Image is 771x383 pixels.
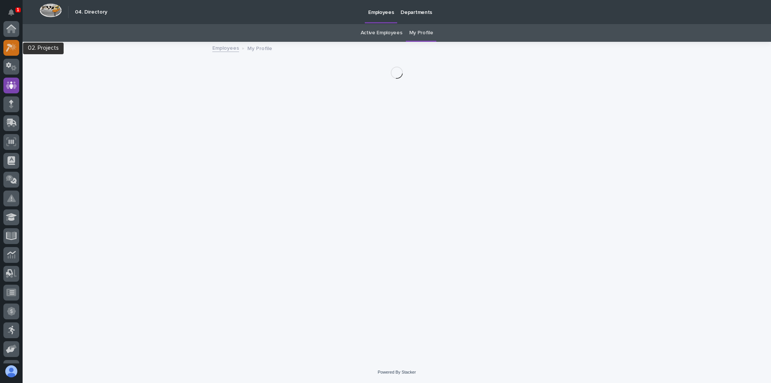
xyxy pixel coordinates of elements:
[212,43,239,52] a: Employees
[40,3,62,17] img: Workspace Logo
[409,24,433,42] a: My Profile
[17,7,19,12] p: 1
[378,370,416,374] a: Powered By Stacker
[75,9,107,15] h2: 04. Directory
[9,9,19,21] div: Notifications1
[247,44,272,52] p: My Profile
[3,363,19,379] button: users-avatar
[361,24,402,42] a: Active Employees
[3,5,19,20] button: Notifications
